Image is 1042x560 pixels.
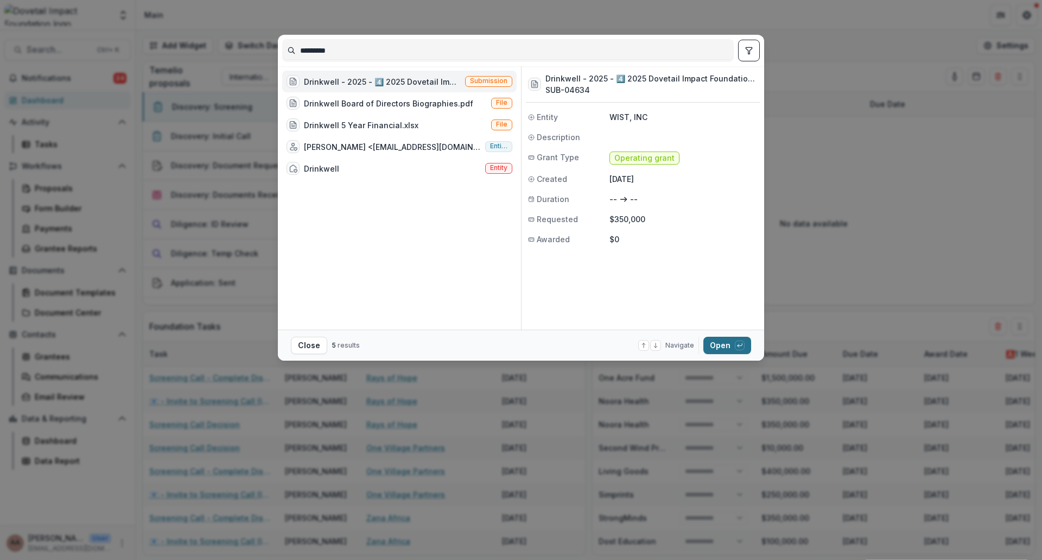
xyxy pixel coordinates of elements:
[537,173,567,185] span: Created
[304,119,418,131] div: Drinkwell 5 Year Financial.xlsx
[545,84,758,96] h3: SUB-04634
[630,193,638,205] p: --
[537,193,569,205] span: Duration
[496,99,507,106] span: File
[304,76,461,87] div: Drinkwell - 2025 - 4️⃣ 2025 Dovetail Impact Foundation Application
[496,121,507,128] span: File
[490,142,507,150] span: Entity user
[304,163,339,174] div: Drinkwell
[609,173,758,185] p: [DATE]
[609,213,758,225] p: $350,000
[537,152,579,163] span: Grant Type
[291,337,327,354] button: Close
[738,40,760,61] button: toggle filters
[665,341,694,350] span: Navigate
[304,141,481,153] div: [PERSON_NAME] <[EMAIL_ADDRESS][DOMAIN_NAME]> <[EMAIL_ADDRESS][DOMAIN_NAME]>
[703,337,751,354] button: Open
[609,111,758,123] p: WIST, INC
[470,77,507,85] span: Submission
[537,213,578,225] span: Requested
[614,154,675,163] span: Operating grant
[609,193,617,205] p: --
[338,341,360,349] span: results
[537,131,580,143] span: Description
[537,234,570,245] span: Awarded
[304,98,473,109] div: Drinkwell Board of Directors Biographies.pdf
[332,341,336,349] span: 5
[490,164,507,172] span: Entity
[609,234,758,245] p: $0
[545,73,758,84] h3: Drinkwell - 2025 - 4️⃣ 2025 Dovetail Impact Foundation Application
[537,111,558,123] span: Entity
